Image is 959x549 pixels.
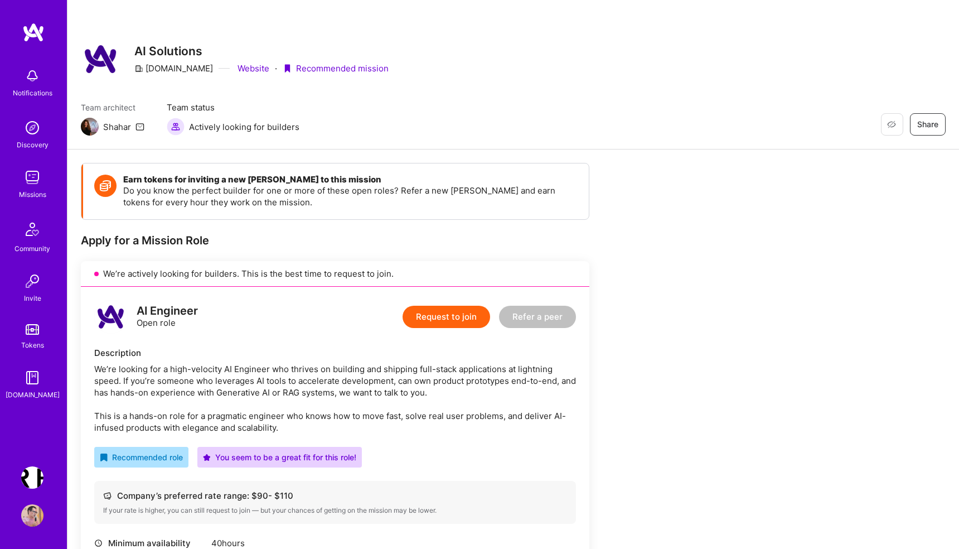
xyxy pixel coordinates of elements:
[910,113,946,136] button: Share
[21,339,44,351] div: Tokens
[135,122,144,131] i: icon Mail
[17,139,49,151] div: Discovery
[137,305,198,329] div: Open role
[21,65,43,87] img: bell
[887,120,896,129] i: icon EyeClosed
[94,363,576,434] div: We’re looking for a high-velocity AI Engineer who thrives on building and shipping full-stack app...
[81,39,121,79] img: Company Logo
[103,121,131,133] div: Shahar
[103,492,112,500] i: icon Cash
[103,506,567,515] div: If your rate is higher, you can still request to join — but your chances of getting on the missio...
[283,64,292,73] i: icon PurpleRibbon
[134,44,389,58] h3: AI Solutions
[283,62,389,74] div: Recommended mission
[137,305,198,317] div: AI Engineer
[917,119,938,130] span: Share
[235,62,269,74] a: Website
[103,490,567,502] div: Company’s preferred rate range: $ 90 - $ 110
[100,451,183,463] div: Recommended role
[134,64,143,73] i: icon CompanyGray
[19,216,46,243] img: Community
[403,306,490,328] button: Request to join
[21,367,43,389] img: guide book
[22,22,45,42] img: logo
[167,102,299,113] span: Team status
[21,504,43,527] img: User Avatar
[203,451,356,463] div: You seem to be a great fit for this role!
[26,324,39,335] img: tokens
[94,175,117,197] img: Token icon
[189,121,299,133] span: Actively looking for builders
[123,185,578,208] p: Do you know the perfect builder for one or more of these open roles? Refer a new [PERSON_NAME] an...
[81,233,589,248] div: Apply for a Mission Role
[18,504,46,527] a: User Avatar
[14,243,50,254] div: Community
[499,306,576,328] button: Refer a peer
[81,261,589,287] div: We’re actively looking for builders. This is the best time to request to join.
[167,118,185,136] img: Actively looking for builders
[21,270,43,292] img: Invite
[94,347,576,359] div: Description
[19,189,46,200] div: Missions
[21,466,43,489] img: Terr.ai: Building an Innovative Real Estate Platform
[81,102,144,113] span: Team architect
[6,389,60,401] div: [DOMAIN_NAME]
[94,300,128,334] img: logo
[275,62,277,74] div: ·
[100,454,108,461] i: icon RecommendedBadge
[123,175,578,185] h4: Earn tokens for inviting a new [PERSON_NAME] to this mission
[94,539,103,547] i: icon Clock
[81,118,99,136] img: Team Architect
[18,466,46,489] a: Terr.ai: Building an Innovative Real Estate Platform
[21,117,43,139] img: discovery
[203,454,211,461] i: icon PurpleStar
[211,537,361,549] div: 40 hours
[24,292,41,304] div: Invite
[94,537,206,549] div: Minimum availability
[13,87,52,99] div: Notifications
[21,166,43,189] img: teamwork
[134,62,213,74] div: [DOMAIN_NAME]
